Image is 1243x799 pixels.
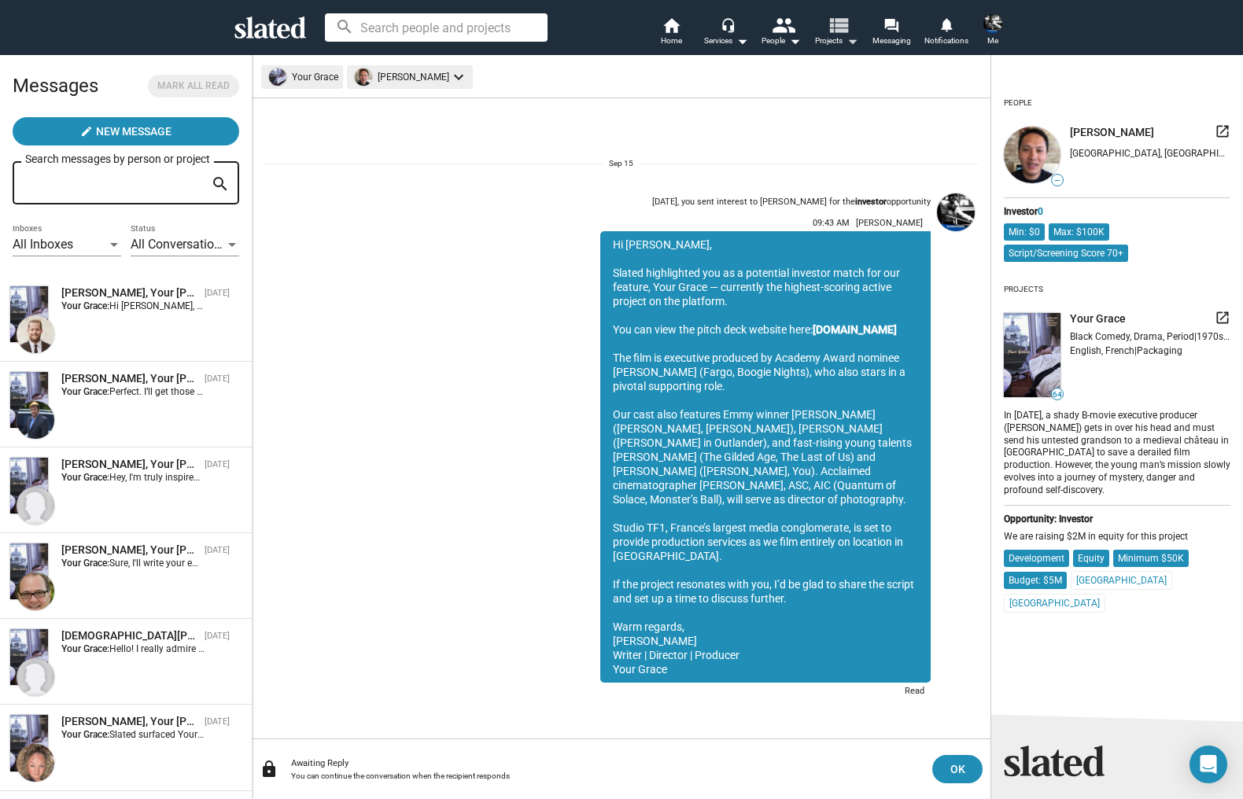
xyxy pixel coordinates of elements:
[945,755,970,783] span: OK
[13,237,73,252] span: All Inboxes
[772,13,795,36] mat-icon: people
[644,16,699,50] a: Home
[291,758,920,768] div: Awaiting Reply
[1052,390,1063,399] span: 64
[13,117,239,145] button: New Message
[347,65,473,89] mat-chip: [PERSON_NAME]
[661,31,682,50] span: Home
[1215,310,1230,326] mat-icon: launch
[109,729,792,740] span: Slated surfaced Your Grace as a match for my Distributor interest. I would love to share my backg...
[131,237,227,252] span: All Conversations
[260,760,278,779] mat-icon: lock
[1070,148,1230,159] div: [GEOGRAPHIC_DATA], [GEOGRAPHIC_DATA], [GEOGRAPHIC_DATA]
[652,197,931,208] div: [DATE], you sent interest to [PERSON_NAME] for the opportunity
[17,315,54,353] img: Robert Ogden Barnum
[109,386,389,397] span: Perfect. I’ll get those to you this evening. Thanks, [PERSON_NAME]
[205,716,230,727] time: [DATE]
[10,629,48,685] img: Your Grace
[61,386,109,397] strong: Your Grace:
[813,323,897,336] a: [DOMAIN_NAME]
[80,125,93,138] mat-icon: create
[10,372,48,428] img: Your Grace
[10,458,48,514] img: Your Grace
[762,31,801,50] div: People
[924,31,968,50] span: Notifications
[205,459,230,469] time: [DATE]
[600,231,931,683] div: Hi [PERSON_NAME], Slated highlighted you as a potential investor match for our feature, Your Grac...
[61,472,109,483] strong: Your Grace:
[449,68,468,87] mat-icon: keyboard_arrow_down
[17,744,54,782] img: Sarah Davis
[1070,125,1154,140] span: [PERSON_NAME]
[109,558,401,569] span: Sure, I'll write your email and answer those questions. Enjoy the deck.
[1004,92,1032,114] div: People
[1194,331,1197,342] span: |
[856,218,923,228] span: [PERSON_NAME]
[325,13,548,42] input: Search people and projects
[895,683,931,702] div: Read
[827,13,850,36] mat-icon: view_list
[205,288,230,298] time: [DATE]
[1134,345,1137,356] span: |
[10,543,48,599] img: Your Grace
[1137,345,1182,356] span: Packaging
[983,14,1002,33] img: Sean Skelton
[10,715,48,771] img: Your Grace
[919,16,974,50] a: Notifications
[813,218,850,228] span: 09:43 AM
[721,17,735,31] mat-icon: headset_mic
[17,573,54,610] img: John Foster
[987,31,998,50] span: Me
[17,658,54,696] img: Muhammad Albany
[1038,206,1043,217] span: 0
[1004,245,1128,262] mat-chip: Script/Screening Score 70+
[809,16,864,50] button: Projects
[17,487,54,525] img: Kate Winter
[855,197,887,207] strong: investor
[205,374,230,384] time: [DATE]
[662,16,681,35] mat-icon: home
[1070,345,1134,356] span: English, French
[1049,223,1109,241] mat-chip: Max: $100K
[1052,176,1063,185] span: —
[754,16,809,50] button: People
[61,371,198,386] div: Ken mandeville, Your Grace
[1004,514,1230,525] div: Opportunity: Investor
[96,117,172,145] span: New Message
[1004,407,1230,498] div: In [DATE], a shady B-movie executive producer ([PERSON_NAME]) gets in over his head and must send...
[934,190,978,705] a: Sean Skelton
[1004,206,1230,217] div: Investor
[1004,127,1060,183] img: undefined
[1113,550,1189,567] mat-chip: Minimum $50K
[61,300,109,311] strong: Your Grace:
[864,16,919,50] a: Messaging
[1004,313,1060,397] img: undefined
[17,401,54,439] img: Ken mandeville
[843,31,861,50] mat-icon: arrow_drop_down
[872,31,911,50] span: Messaging
[1215,123,1230,139] mat-icon: launch
[1004,278,1043,300] div: Projects
[732,31,751,50] mat-icon: arrow_drop_down
[1004,223,1045,241] mat-chip: Min: $0
[61,628,198,643] div: Muhammad Albany, Your Grace
[1073,550,1109,567] mat-chip: Equity
[1071,571,1172,590] mat-chip: [GEOGRAPHIC_DATA]
[205,631,230,641] time: [DATE]
[1070,311,1126,326] span: Your Grace
[157,78,230,94] span: Mark all read
[704,31,748,50] div: Services
[1004,594,1105,613] mat-chip: [GEOGRAPHIC_DATA]
[61,543,198,558] div: John Foster, Your Grace
[148,75,239,98] button: Mark all read
[61,729,109,740] strong: Your Grace:
[1004,531,1230,543] div: We are raising $2M in equity for this project
[211,172,230,197] mat-icon: search
[932,755,983,783] button: OK
[205,545,230,555] time: [DATE]
[61,457,198,472] div: Kate Winter, Your Grace
[937,193,975,231] img: Sean Skelton
[61,285,198,300] div: Robert Ogden Barnum, Your Grace
[1004,572,1067,589] mat-chip: Budget: $5M
[699,16,754,50] button: Services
